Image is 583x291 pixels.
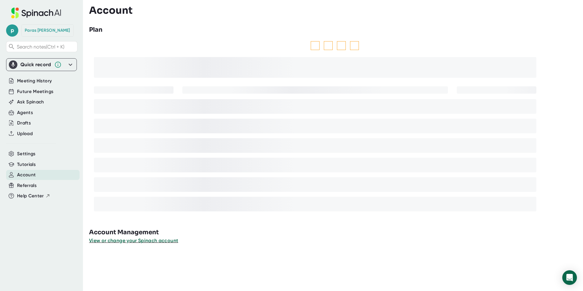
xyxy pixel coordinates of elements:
div: Open Intercom Messenger [562,270,577,285]
div: Quick record [20,62,51,68]
span: Help Center [17,192,44,199]
div: Paras Khatri [25,28,70,33]
h3: Account Management [89,228,583,237]
button: Referrals [17,182,37,189]
button: Ask Spinach [17,99,44,106]
span: View or change your Spinach account [89,238,178,243]
h3: Account [89,5,133,16]
button: Account [17,171,36,178]
button: Upload [17,130,33,137]
span: p [6,24,18,37]
span: Search notes (Ctrl + K) [17,44,64,50]
button: Tutorials [17,161,36,168]
button: Settings [17,150,36,157]
h3: Plan [89,25,102,34]
button: Drafts [17,120,31,127]
button: View or change your Spinach account [89,237,178,244]
button: Meeting History [17,77,52,84]
button: Future Meetings [17,88,53,95]
div: Quick record [9,59,74,71]
button: Agents [17,109,33,116]
button: Help Center [17,192,50,199]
